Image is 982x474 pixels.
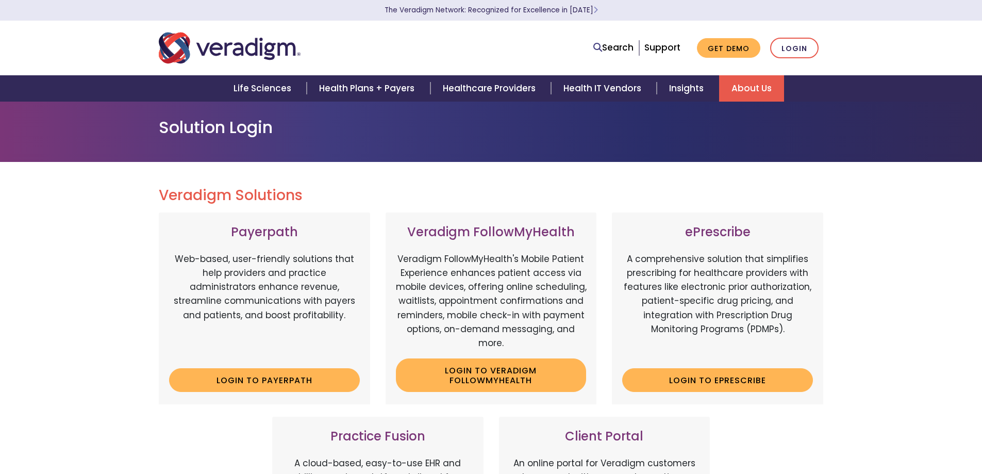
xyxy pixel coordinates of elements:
p: A comprehensive solution that simplifies prescribing for healthcare providers with features like ... [622,252,813,361]
h3: Veradigm FollowMyHealth [396,225,587,240]
p: Web-based, user-friendly solutions that help providers and practice administrators enhance revenu... [169,252,360,361]
img: Veradigm logo [159,31,301,65]
h2: Veradigm Solutions [159,187,824,204]
a: Get Demo [697,38,760,58]
a: Search [593,41,634,55]
a: Life Sciences [221,75,307,102]
a: Login to ePrescribe [622,368,813,392]
a: Healthcare Providers [430,75,551,102]
a: Login to Veradigm FollowMyHealth [396,358,587,392]
a: Health IT Vendors [551,75,657,102]
a: Health Plans + Payers [307,75,430,102]
a: Insights [657,75,719,102]
a: The Veradigm Network: Recognized for Excellence in [DATE]Learn More [385,5,598,15]
span: Learn More [593,5,598,15]
h3: Payerpath [169,225,360,240]
h1: Solution Login [159,118,824,137]
a: About Us [719,75,784,102]
a: Support [644,41,680,54]
h3: Practice Fusion [282,429,473,444]
h3: ePrescribe [622,225,813,240]
p: Veradigm FollowMyHealth's Mobile Patient Experience enhances patient access via mobile devices, o... [396,252,587,350]
h3: Client Portal [509,429,700,444]
a: Login [770,38,819,59]
a: Login to Payerpath [169,368,360,392]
